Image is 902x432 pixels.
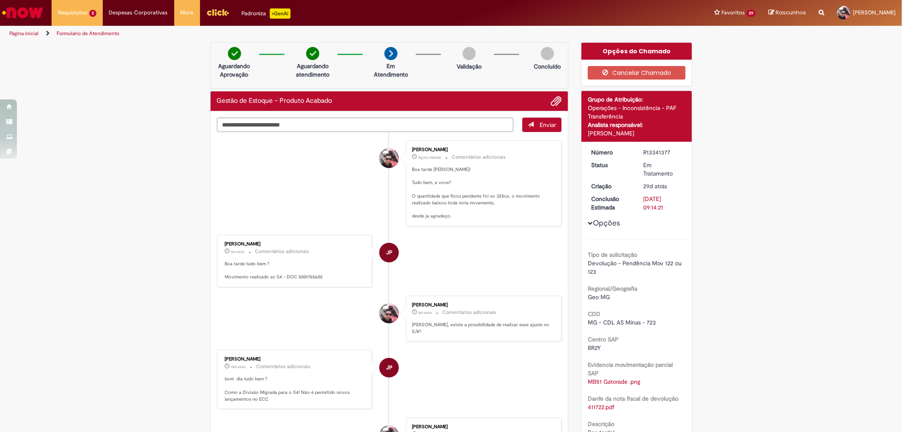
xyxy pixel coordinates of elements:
[255,248,310,255] small: Comentários adicionais
[225,357,366,362] div: [PERSON_NAME]
[57,30,119,37] a: Formulário de Atendimento
[306,47,319,60] img: check-circle-green.png
[442,309,496,316] small: Comentários adicionais
[588,293,610,301] span: Geo MG
[463,47,476,60] img: img-circle-grey.png
[225,242,366,247] div: [PERSON_NAME]
[588,378,640,385] a: Download de MB51 Gatorade .png
[588,259,683,275] span: Devolução - Pendência Mov 122 ou 123
[643,195,683,212] div: [DATE] 09:14:21
[588,361,673,377] b: Evidencia movimentação parcial SAP
[776,8,806,17] span: Rascunhos
[581,43,692,60] div: Opções do Chamado
[217,118,514,132] textarea: Digite sua mensagem aqui...
[588,403,614,411] a: Download de 411722.pdf
[225,376,366,402] p: bom dia tudo bem ? Como a Divisão Migrada para o S4! Não é permitido novos lançamentos no ECC
[588,121,685,129] div: Analista responsável:
[540,121,556,129] span: Enviar
[412,147,553,152] div: [PERSON_NAME]
[386,242,392,263] span: JP
[58,8,88,17] span: Requisições
[412,424,553,429] div: [PERSON_NAME]
[541,47,554,60] img: img-circle-grey.png
[768,9,806,17] a: Rascunhos
[588,336,619,343] b: Centro SAP
[534,62,561,71] p: Concluído
[588,66,685,80] button: Cancelar Chamado
[379,358,399,377] div: Jose Pereira
[643,148,683,157] div: R13341377
[588,285,637,292] b: Regional/Geografia
[721,8,745,17] span: Favoritos
[231,364,246,369] span: 10d atrás
[257,363,311,370] small: Comentários adicionais
[231,249,245,254] span: 4d atrás
[585,161,637,169] dt: Status
[588,129,685,138] div: [PERSON_NAME]
[270,8,291,19] p: +GenAi
[412,166,553,220] p: Boa tarde [PERSON_NAME]! Tudo bem, e voce? O quantidade que ficou pendente foi so 325cx, o movime...
[228,47,241,60] img: check-circle-green.png
[588,310,600,318] b: CDD
[746,10,756,17] span: 29
[109,8,168,17] span: Despesas Corporativas
[6,26,595,41] ul: Trilhas de página
[551,96,562,107] button: Adicionar anexos
[588,95,685,104] div: Grupo de Atribuição:
[643,182,683,190] div: 31/07/2025 12:58:53
[585,148,637,157] dt: Número
[242,8,291,19] div: Padroniza
[643,161,683,178] div: Em Tratamento
[585,195,637,212] dt: Conclusão Estimada
[853,9,896,16] span: [PERSON_NAME]
[384,47,398,60] img: arrow-next.png
[225,261,366,281] p: Boa tarde tudo bem ? Movimento realizado so S4 - DOC 5001765602
[1,4,44,21] img: ServiceNow
[588,319,656,326] span: MG - CDL AS Minas - 723
[89,10,96,17] span: 2
[588,395,678,402] b: Danfe da nota fiscal de devolução
[214,62,255,79] p: Aguardando Aprovação
[588,344,601,352] span: BR2Y
[418,310,432,315] time: 21/08/2025 13:32:23
[370,62,411,79] p: Em Atendimento
[412,322,553,335] p: [PERSON_NAME], existe a possibilidade de realizar esse ajuste no S/4?
[231,249,245,254] time: 25/08/2025 17:37:41
[418,155,441,160] time: 29/08/2025 12:06:11
[379,243,399,262] div: Jose Pereira
[522,118,562,132] button: Enviar
[643,182,667,190] span: 29d atrás
[418,155,441,160] span: Agora mesmo
[457,62,482,71] p: Validação
[9,30,38,37] a: Página inicial
[588,251,637,259] b: Tipo de solicitação
[452,154,506,161] small: Comentários adicionais
[412,303,553,308] div: [PERSON_NAME]
[379,304,399,323] div: Raphael Rudman Dos Santos
[386,358,392,378] span: JP
[379,149,399,168] div: Raphael Rudman Dos Santos
[585,182,637,190] dt: Criação
[206,6,229,19] img: click_logo_yellow_360x200.png
[588,420,614,428] b: Descrição
[418,310,432,315] span: 8d atrás
[588,104,685,121] div: Operações - Inconsistência - PAF Transferência
[217,97,332,105] h2: Gestão de Estoque – Produto Acabado Histórico de tíquete
[292,62,333,79] p: Aguardando atendimento
[643,182,667,190] time: 31/07/2025 12:58:53
[181,8,194,17] span: More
